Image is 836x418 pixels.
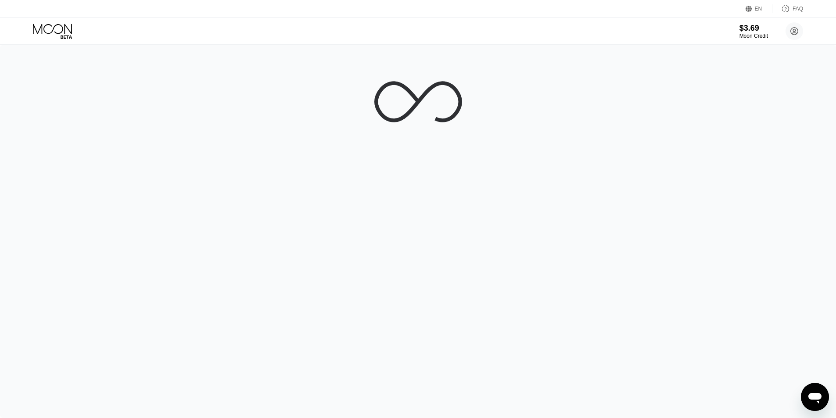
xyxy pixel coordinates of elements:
[772,4,803,13] div: FAQ
[793,6,803,12] div: FAQ
[739,24,768,33] div: $3.69
[746,4,772,13] div: EN
[739,24,768,39] div: $3.69Moon Credit
[755,6,762,12] div: EN
[739,33,768,39] div: Moon Credit
[801,383,829,411] iframe: Button to launch messaging window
